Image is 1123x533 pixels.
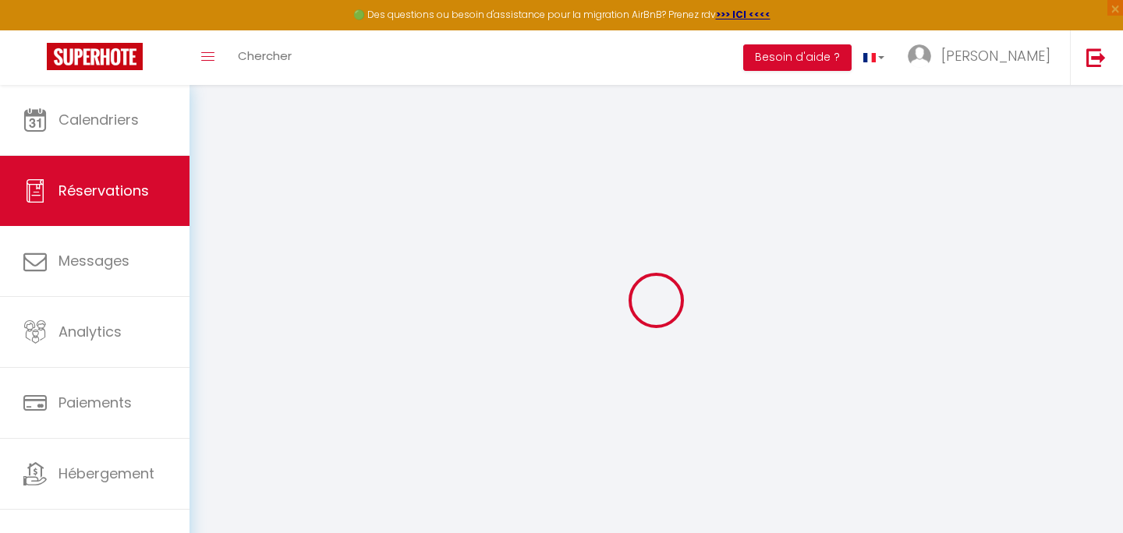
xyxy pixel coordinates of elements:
a: ... [PERSON_NAME] [896,30,1070,85]
img: Super Booking [47,43,143,70]
span: Calendriers [58,110,139,129]
span: Chercher [238,48,292,64]
img: ... [908,44,931,68]
span: Paiements [58,393,132,412]
span: Réservations [58,181,149,200]
button: Besoin d'aide ? [743,44,852,71]
span: [PERSON_NAME] [941,46,1050,65]
a: Chercher [226,30,303,85]
span: Hébergement [58,464,154,483]
img: logout [1086,48,1106,67]
span: Analytics [58,322,122,341]
a: >>> ICI <<<< [716,8,771,21]
span: Messages [58,251,129,270]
